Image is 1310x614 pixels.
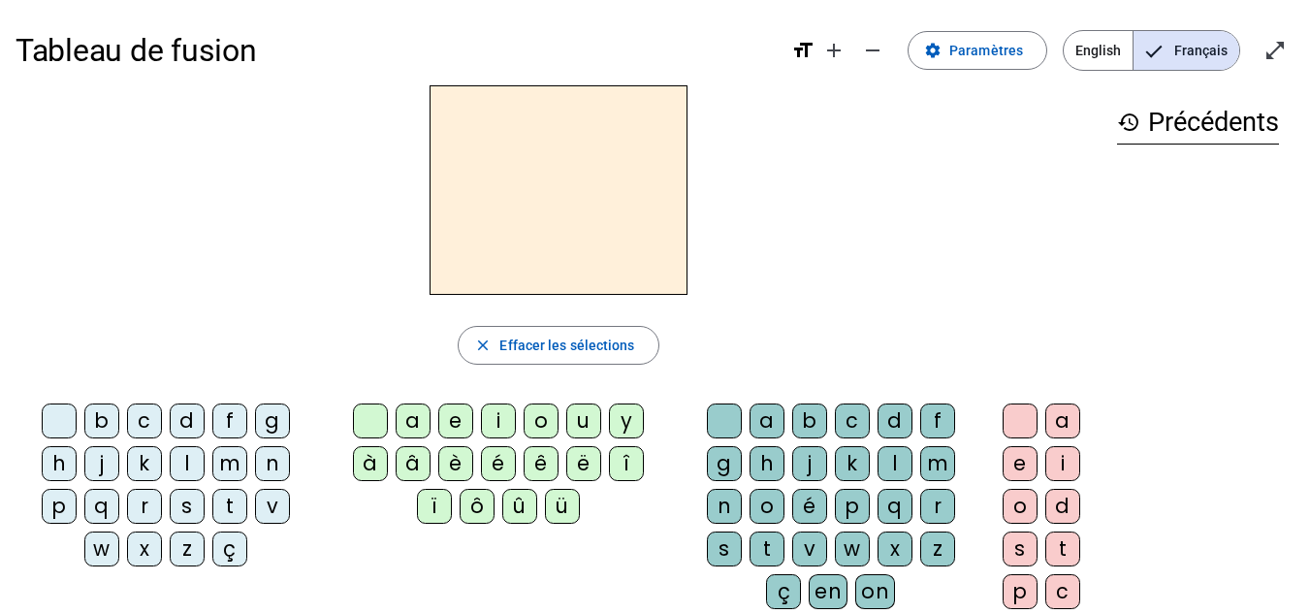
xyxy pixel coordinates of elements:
[878,404,912,438] div: d
[791,39,815,62] mat-icon: format_size
[524,404,559,438] div: o
[1045,489,1080,524] div: d
[792,532,827,566] div: v
[127,404,162,438] div: c
[396,446,431,481] div: â
[920,489,955,524] div: r
[566,446,601,481] div: ë
[920,532,955,566] div: z
[255,489,290,524] div: v
[707,446,742,481] div: g
[766,574,801,609] div: ç
[750,489,784,524] div: o
[1003,489,1038,524] div: o
[42,446,77,481] div: h
[481,404,516,438] div: i
[212,404,247,438] div: f
[1045,574,1080,609] div: c
[545,489,580,524] div: ü
[609,404,644,438] div: y
[170,489,205,524] div: s
[1045,532,1080,566] div: t
[84,446,119,481] div: j
[438,446,473,481] div: è
[212,532,247,566] div: ç
[127,532,162,566] div: x
[920,446,955,481] div: m
[1134,31,1239,70] span: Français
[458,326,658,365] button: Effacer les sélections
[84,489,119,524] div: q
[878,446,912,481] div: l
[1003,446,1038,481] div: e
[255,404,290,438] div: g
[861,39,884,62] mat-icon: remove
[212,446,247,481] div: m
[822,39,846,62] mat-icon: add
[170,404,205,438] div: d
[835,532,870,566] div: w
[502,489,537,524] div: û
[417,489,452,524] div: ï
[792,446,827,481] div: j
[1263,39,1287,62] mat-icon: open_in_full
[84,404,119,438] div: b
[707,532,742,566] div: s
[1064,31,1133,70] span: English
[84,532,119,566] div: w
[1117,101,1279,145] h3: Précédents
[170,446,205,481] div: l
[853,31,892,70] button: Diminuer la taille de la police
[16,19,776,81] h1: Tableau de fusion
[353,446,388,481] div: à
[815,31,853,70] button: Augmenter la taille de la police
[1003,532,1038,566] div: s
[474,337,492,354] mat-icon: close
[609,446,644,481] div: î
[750,532,784,566] div: t
[750,446,784,481] div: h
[127,446,162,481] div: k
[835,446,870,481] div: k
[1045,404,1080,438] div: a
[524,446,559,481] div: ê
[42,489,77,524] div: p
[481,446,516,481] div: é
[396,404,431,438] div: a
[255,446,290,481] div: n
[212,489,247,524] div: t
[792,489,827,524] div: é
[1003,574,1038,609] div: p
[127,489,162,524] div: r
[1256,31,1294,70] button: Entrer en plein écran
[438,404,473,438] div: e
[750,404,784,438] div: a
[1045,446,1080,481] div: i
[1063,30,1240,71] mat-button-toggle-group: Language selection
[908,31,1047,70] button: Paramètres
[835,489,870,524] div: p
[707,489,742,524] div: n
[878,532,912,566] div: x
[809,574,847,609] div: en
[460,489,495,524] div: ô
[878,489,912,524] div: q
[855,574,895,609] div: on
[924,42,942,59] mat-icon: settings
[835,404,870,438] div: c
[920,404,955,438] div: f
[499,334,634,357] span: Effacer les sélections
[170,532,205,566] div: z
[1117,111,1140,134] mat-icon: history
[566,404,601,438] div: u
[792,404,827,438] div: b
[949,39,1023,62] span: Paramètres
